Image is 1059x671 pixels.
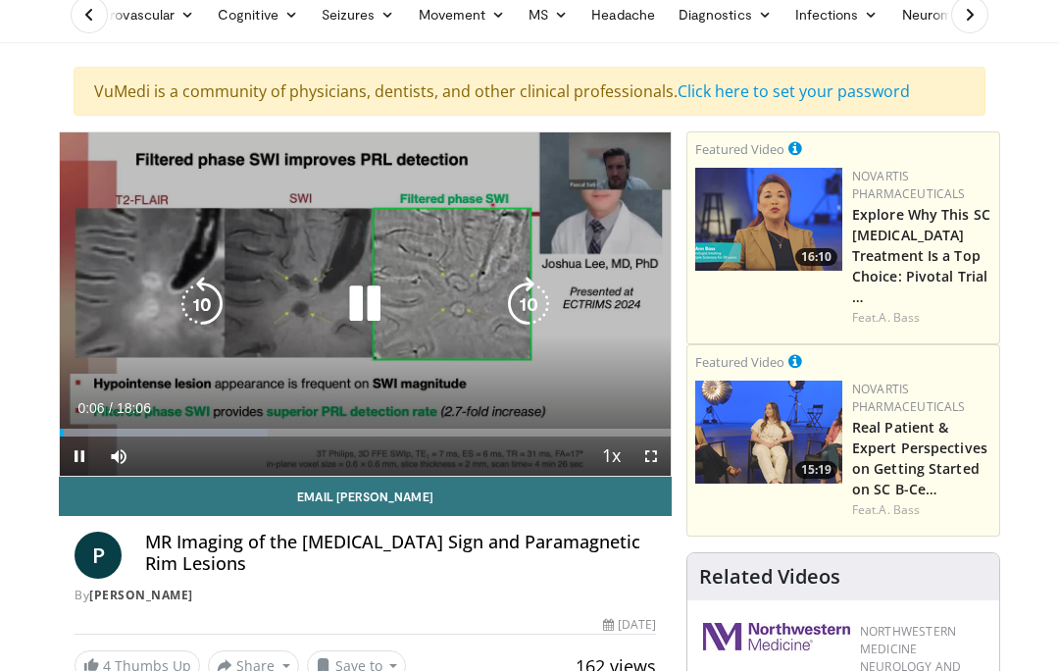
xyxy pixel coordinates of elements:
a: [PERSON_NAME] [89,587,193,603]
span: 15:19 [795,461,837,479]
span: 18:06 [117,400,151,416]
a: Real Patient & Expert Perspectives on Getting Started on SC B-Ce… [852,418,987,498]
a: P [75,532,122,579]
small: Featured Video [695,353,784,371]
button: Pause [60,437,99,476]
video-js: Video Player [60,132,671,476]
span: / [109,400,113,416]
a: Novartis Pharmaceuticals [852,168,966,202]
div: Progress Bar [60,429,671,437]
div: By [75,587,656,604]
div: VuMedi is a community of physicians, dentists, and other clinical professionals. [74,67,985,116]
a: 15:19 [695,381,842,484]
a: 16:10 [695,168,842,271]
small: Featured Video [695,140,784,158]
button: Fullscreen [631,437,671,476]
img: 2a462fb6-9365-492a-ac79-3166a6f924d8.png.150x105_q85_autocrop_double_scale_upscale_version-0.2.jpg [703,623,850,650]
a: Email [PERSON_NAME] [59,477,672,516]
span: 0:06 [77,400,104,416]
span: 16:10 [795,248,837,266]
img: fac2b8e8-85fa-4965-ac55-c661781e9521.png.150x105_q85_crop-smart_upscale.png [695,168,842,271]
h4: Related Videos [699,565,840,589]
div: [DATE] [603,616,656,634]
a: Explore Why This SC [MEDICAL_DATA] Treatment Is a Top Choice: Pivotal Trial … [852,205,990,306]
button: Playback Rate [592,437,631,476]
div: Feat. [852,309,991,327]
a: A. Bass [879,501,920,518]
div: Feat. [852,501,991,519]
button: Mute [99,437,138,476]
a: Click here to set your password [678,80,910,102]
img: 2bf30652-7ca6-4be0-8f92-973f220a5948.png.150x105_q85_crop-smart_upscale.png [695,381,842,484]
h4: MR Imaging of the [MEDICAL_DATA] Sign and Paramagnetic Rim Lesions [145,532,656,574]
a: Novartis Pharmaceuticals [852,381,966,415]
a: A. Bass [879,309,920,326]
